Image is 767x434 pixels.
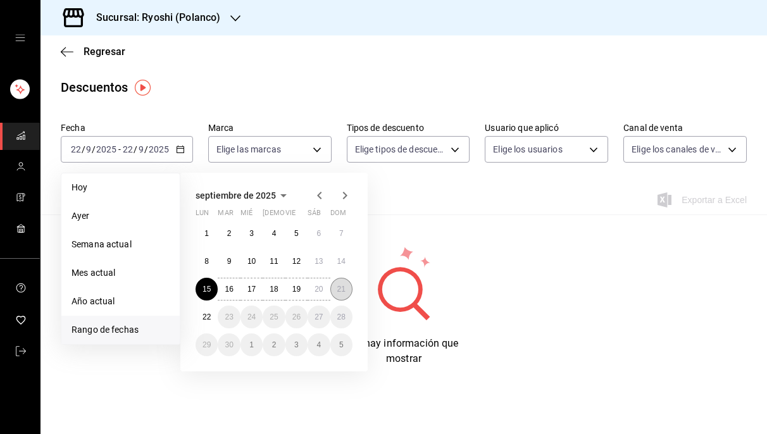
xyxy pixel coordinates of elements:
abbr: jueves [263,209,337,222]
abbr: 29 de septiembre de 2025 [203,340,211,349]
input: ---- [148,144,170,154]
button: open drawer [15,33,25,43]
abbr: 2 de septiembre de 2025 [227,229,232,238]
input: -- [122,144,134,154]
abbr: 9 de septiembre de 2025 [227,257,232,266]
button: 20 de septiembre de 2025 [308,278,330,301]
button: 27 de septiembre de 2025 [308,306,330,328]
button: 1 de septiembre de 2025 [196,222,218,245]
img: Tooltip marker [135,80,151,96]
span: Año actual [72,295,170,308]
span: Elige tipos de descuento [355,143,447,156]
button: 23 de septiembre de 2025 [218,306,240,328]
button: 17 de septiembre de 2025 [240,278,263,301]
span: No hay información que mostrar [349,337,459,364]
abbr: 8 de septiembre de 2025 [204,257,209,266]
input: ---- [96,144,117,154]
button: 10 de septiembre de 2025 [240,250,263,273]
abbr: 21 de septiembre de 2025 [337,285,346,294]
div: Descuentos [61,78,128,97]
button: 3 de octubre de 2025 [285,333,308,356]
button: 24 de septiembre de 2025 [240,306,263,328]
button: 26 de septiembre de 2025 [285,306,308,328]
button: 21 de septiembre de 2025 [330,278,352,301]
abbr: 5 de octubre de 2025 [339,340,344,349]
button: 18 de septiembre de 2025 [263,278,285,301]
abbr: 18 de septiembre de 2025 [270,285,278,294]
abbr: 17 de septiembre de 2025 [247,285,256,294]
abbr: 22 de septiembre de 2025 [203,313,211,321]
span: septiembre de 2025 [196,190,276,201]
input: -- [70,144,82,154]
button: 7 de septiembre de 2025 [330,222,352,245]
button: 16 de septiembre de 2025 [218,278,240,301]
abbr: 1 de septiembre de 2025 [204,229,209,238]
button: 5 de octubre de 2025 [330,333,352,356]
button: 4 de octubre de 2025 [308,333,330,356]
button: 22 de septiembre de 2025 [196,306,218,328]
span: Hoy [72,181,170,194]
button: 25 de septiembre de 2025 [263,306,285,328]
abbr: 3 de octubre de 2025 [294,340,299,349]
button: 2 de octubre de 2025 [263,333,285,356]
abbr: martes [218,209,233,222]
abbr: viernes [285,209,296,222]
label: Tipos de descuento [347,123,470,132]
abbr: 14 de septiembre de 2025 [337,257,346,266]
abbr: 11 de septiembre de 2025 [270,257,278,266]
span: Rango de fechas [72,323,170,337]
button: 30 de septiembre de 2025 [218,333,240,356]
button: 6 de septiembre de 2025 [308,222,330,245]
abbr: 5 de septiembre de 2025 [294,229,299,238]
h3: Sucursal: Ryoshi (Polanco) [86,10,220,25]
abbr: 26 de septiembre de 2025 [292,313,301,321]
button: 11 de septiembre de 2025 [263,250,285,273]
abbr: 28 de septiembre de 2025 [337,313,346,321]
abbr: 12 de septiembre de 2025 [292,257,301,266]
button: 4 de septiembre de 2025 [263,222,285,245]
span: Regresar [84,46,125,58]
button: 13 de septiembre de 2025 [308,250,330,273]
abbr: 10 de septiembre de 2025 [247,257,256,266]
abbr: 4 de septiembre de 2025 [272,229,277,238]
abbr: 24 de septiembre de 2025 [247,313,256,321]
abbr: 3 de septiembre de 2025 [249,229,254,238]
span: / [82,144,85,154]
abbr: miércoles [240,209,253,222]
span: / [144,144,148,154]
button: 19 de septiembre de 2025 [285,278,308,301]
button: 12 de septiembre de 2025 [285,250,308,273]
label: Fecha [61,123,193,132]
abbr: 1 de octubre de 2025 [249,340,254,349]
button: septiembre de 2025 [196,188,291,203]
span: / [134,144,137,154]
abbr: 30 de septiembre de 2025 [225,340,233,349]
button: 2 de septiembre de 2025 [218,222,240,245]
span: Semana actual [72,238,170,251]
button: 3 de septiembre de 2025 [240,222,263,245]
button: Regresar [61,46,125,58]
button: 9 de septiembre de 2025 [218,250,240,273]
button: 1 de octubre de 2025 [240,333,263,356]
span: Mes actual [72,266,170,280]
span: Elige los usuarios [493,143,562,156]
button: 15 de septiembre de 2025 [196,278,218,301]
button: 28 de septiembre de 2025 [330,306,352,328]
abbr: 20 de septiembre de 2025 [315,285,323,294]
abbr: 4 de octubre de 2025 [316,340,321,349]
abbr: 16 de septiembre de 2025 [225,285,233,294]
span: / [92,144,96,154]
abbr: sábado [308,209,321,222]
label: Canal de venta [623,123,747,132]
label: Usuario que aplicó [485,123,608,132]
abbr: 19 de septiembre de 2025 [292,285,301,294]
input: -- [85,144,92,154]
input: -- [138,144,144,154]
button: 8 de septiembre de 2025 [196,250,218,273]
span: - [118,144,121,154]
button: 14 de septiembre de 2025 [330,250,352,273]
abbr: 23 de septiembre de 2025 [225,313,233,321]
button: 5 de septiembre de 2025 [285,222,308,245]
button: 29 de septiembre de 2025 [196,333,218,356]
